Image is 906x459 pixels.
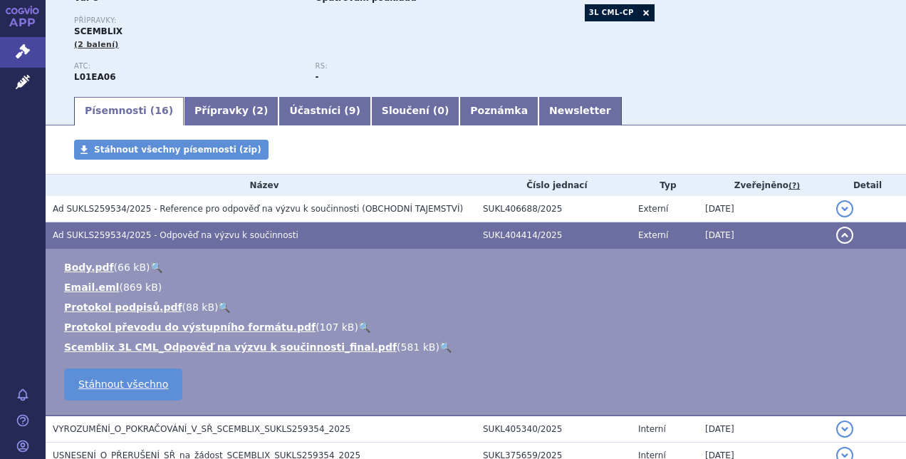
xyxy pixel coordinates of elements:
[320,321,355,333] span: 107 kB
[218,301,230,313] a: 🔍
[74,40,119,49] span: (2 balení)
[437,105,444,116] span: 0
[64,262,114,273] a: Body.pdf
[186,301,214,313] span: 88 kB
[788,181,800,191] abbr: (?)
[64,280,892,294] li: ( )
[476,196,631,222] td: SUKL406688/2025
[476,175,631,196] th: Číslo jednací
[64,340,892,354] li: ( )
[371,97,459,125] a: Sloučení (0)
[538,97,622,125] a: Newsletter
[53,204,463,214] span: Ad SUKLS259534/2025 - Reference pro odpověď na výzvu k součinnosti (OBCHODNÍ TAJEMSTVÍ)
[184,97,278,125] a: Přípravky (2)
[459,97,538,125] a: Poznámka
[585,4,637,21] a: 3L CML-CP
[698,175,829,196] th: Zveřejněno
[476,222,631,249] td: SUKL404414/2025
[315,72,318,82] strong: -
[74,62,301,71] p: ATC:
[638,424,666,434] span: Interní
[836,200,853,217] button: detail
[64,321,316,333] a: Protokol převodu do výstupního formátu.pdf
[358,321,370,333] a: 🔍
[53,230,298,240] span: Ad SUKLS259534/2025 - Odpověď na výzvu k součinnosti
[46,175,476,196] th: Název
[74,97,184,125] a: Písemnosti (16)
[53,424,350,434] span: VYROZUMĚNÍ_O_POKRAČOVÁNÍ_V_SŘ_SCEMBLIX_SUKLS259354_2025
[155,105,168,116] span: 16
[74,72,116,82] strong: ASCIMINIB
[64,320,892,334] li: ( )
[638,204,668,214] span: Externí
[631,175,698,196] th: Typ
[439,341,452,353] a: 🔍
[400,341,435,353] span: 581 kB
[698,196,829,222] td: [DATE]
[118,262,146,273] span: 66 kB
[150,262,162,273] a: 🔍
[74,26,123,36] span: SCEMBLIX
[64,260,892,274] li: ( )
[94,145,261,155] span: Stáhnout všechny písemnosti (zip)
[836,421,853,438] button: detail
[278,97,370,125] a: Účastníci (9)
[64,368,182,401] a: Stáhnout všechno
[256,105,264,116] span: 2
[698,222,829,249] td: [DATE]
[698,416,829,443] td: [DATE]
[64,301,182,313] a: Protokol podpisů.pdf
[123,282,158,293] span: 869 kB
[829,175,906,196] th: Detail
[74,140,269,160] a: Stáhnout všechny písemnosti (zip)
[74,16,556,25] p: Přípravky:
[315,62,541,71] p: RS:
[64,300,892,314] li: ( )
[638,230,668,240] span: Externí
[836,227,853,244] button: detail
[349,105,356,116] span: 9
[476,416,631,443] td: SUKL405340/2025
[64,282,119,293] a: Email.eml
[64,341,397,353] a: Scemblix 3L CML_Odpověď na výzvu k součinnosti_final.pdf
